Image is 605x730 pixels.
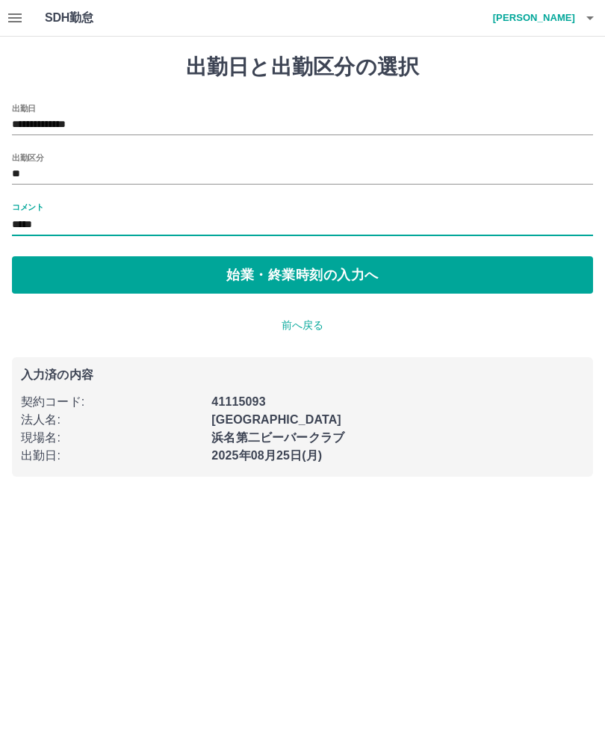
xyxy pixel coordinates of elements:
[12,55,593,80] h1: 出勤日と出勤区分の選択
[12,102,36,114] label: 出勤日
[211,395,265,408] b: 41115093
[12,318,593,333] p: 前へ戻る
[21,429,202,447] p: 現場名 :
[12,256,593,294] button: 始業・終業時刻の入力へ
[21,369,584,381] p: 入力済の内容
[21,411,202,429] p: 法人名 :
[21,393,202,411] p: 契約コード :
[12,201,43,212] label: コメント
[211,413,341,426] b: [GEOGRAPHIC_DATA]
[211,431,344,444] b: 浜名第二ビーバークラブ
[12,152,43,163] label: 出勤区分
[211,449,322,462] b: 2025年08月25日(月)
[21,447,202,465] p: 出勤日 :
